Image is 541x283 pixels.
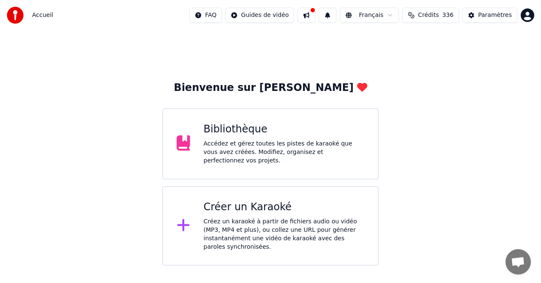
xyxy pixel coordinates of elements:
button: Paramètres [462,8,517,23]
div: Bibliothèque [204,123,365,136]
img: youka [7,7,24,24]
div: Bienvenue sur [PERSON_NAME] [174,81,367,95]
button: FAQ [189,8,222,23]
span: Accueil [32,11,53,19]
nav: breadcrumb [32,11,53,19]
div: Ouvrir le chat [505,249,531,275]
div: Paramètres [478,11,512,19]
span: Crédits [418,11,439,19]
span: 336 [442,11,454,19]
button: Guides de vidéo [225,8,294,23]
div: Créer un Karaoké [204,201,365,214]
div: Créez un karaoké à partir de fichiers audio ou vidéo (MP3, MP4 et plus), ou collez une URL pour g... [204,217,365,251]
div: Accédez et gérez toutes les pistes de karaoké que vous avez créées. Modifiez, organisez et perfec... [204,140,365,165]
button: Crédits336 [402,8,459,23]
